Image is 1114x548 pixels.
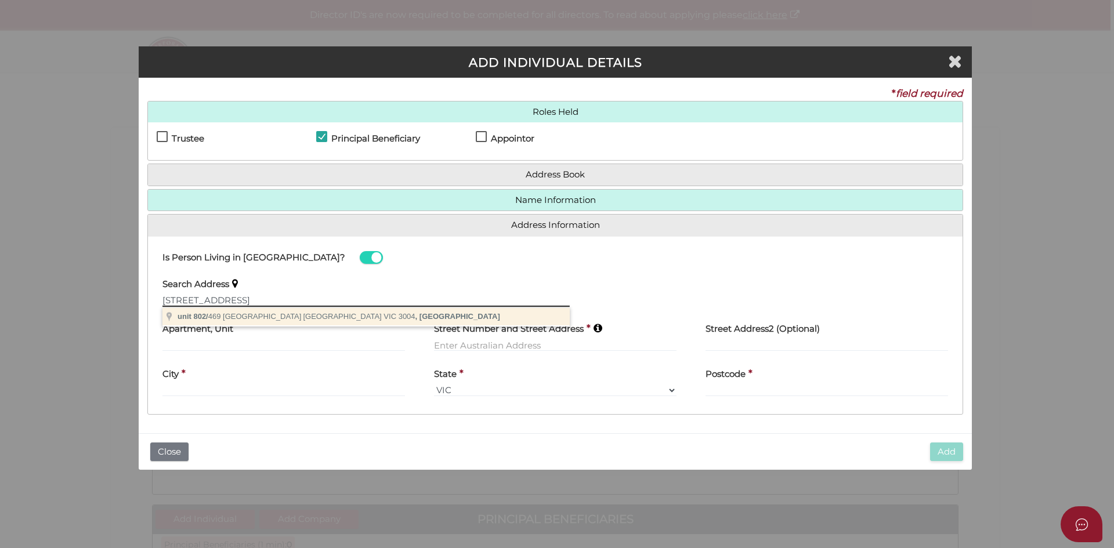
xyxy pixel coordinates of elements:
[303,312,381,321] span: [GEOGRAPHIC_DATA]
[706,369,746,379] h4: Postcode
[178,312,303,321] span: unit 802/
[930,442,963,462] button: Add
[162,369,179,379] h4: City
[303,312,500,321] span: , [GEOGRAPHIC_DATA]
[706,324,820,334] h4: Street Address2 (Optional)
[399,312,415,321] span: 3004
[594,323,602,333] i: Keep typing in your address(including suburb) until it appears
[434,339,677,351] input: Enter Australian Address
[232,278,238,288] i: Keep typing in your address(including suburb) until it appears
[208,312,221,321] span: 469
[162,253,345,263] h4: Is Person Living in [GEOGRAPHIC_DATA]?
[162,280,229,289] h4: Search Address
[223,312,301,321] span: [GEOGRAPHIC_DATA]
[1061,506,1102,542] button: Open asap
[157,220,954,230] a: Address Information
[150,442,189,462] button: Close
[434,324,584,334] h4: Street Number and Street Address
[434,369,457,379] h4: State
[162,324,233,334] h4: Apartment, Unit
[162,294,570,307] input: Enter Address
[384,312,396,321] span: VIC
[157,195,954,205] a: Name Information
